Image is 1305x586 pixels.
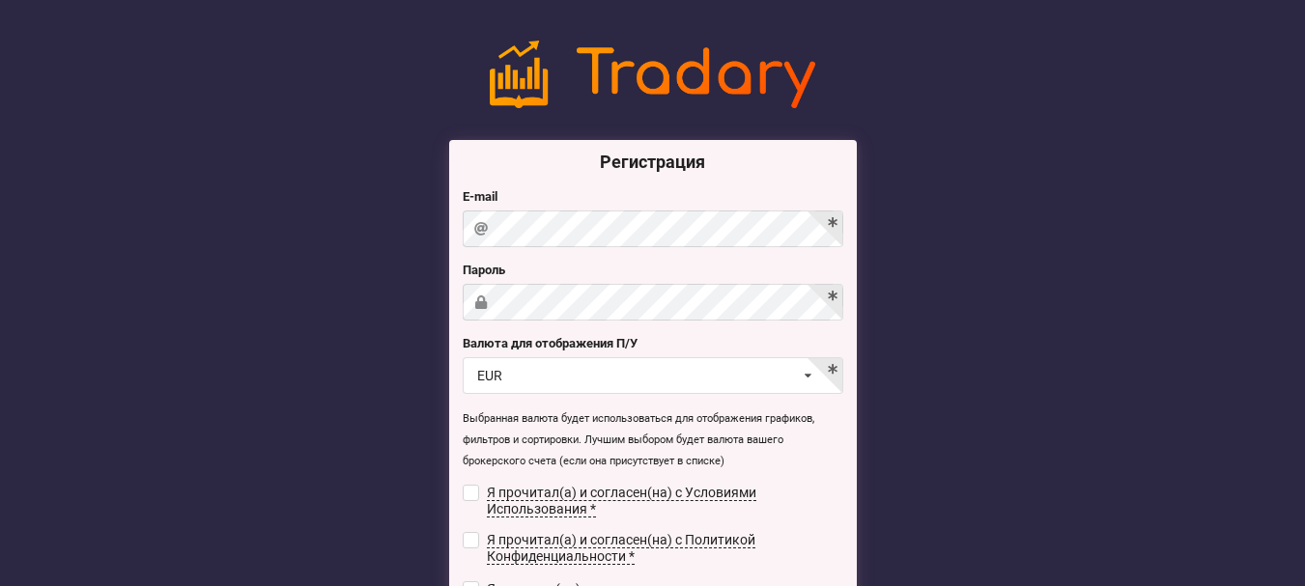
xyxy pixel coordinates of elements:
span: Я прочитал(а) и согласен(на) с Условиями Использования * [487,485,756,517]
h3: Регистрация [463,151,843,173]
label: Пароль [463,261,843,280]
span: Я прочитал(а) и согласен(на) с Политикой Конфиденциальности * [487,532,755,565]
img: logo-noslogan-1ad60627477bfbe4b251f00f67da6d4e.png [490,41,816,108]
div: EUR [477,369,502,382]
label: E-mail [463,187,843,207]
label: Валюта для отображения П/У [463,334,843,353]
small: Выбранная валюта будет использоваться для отображения графиков, фильтров и сортировки. Лучшим выб... [463,412,814,467]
